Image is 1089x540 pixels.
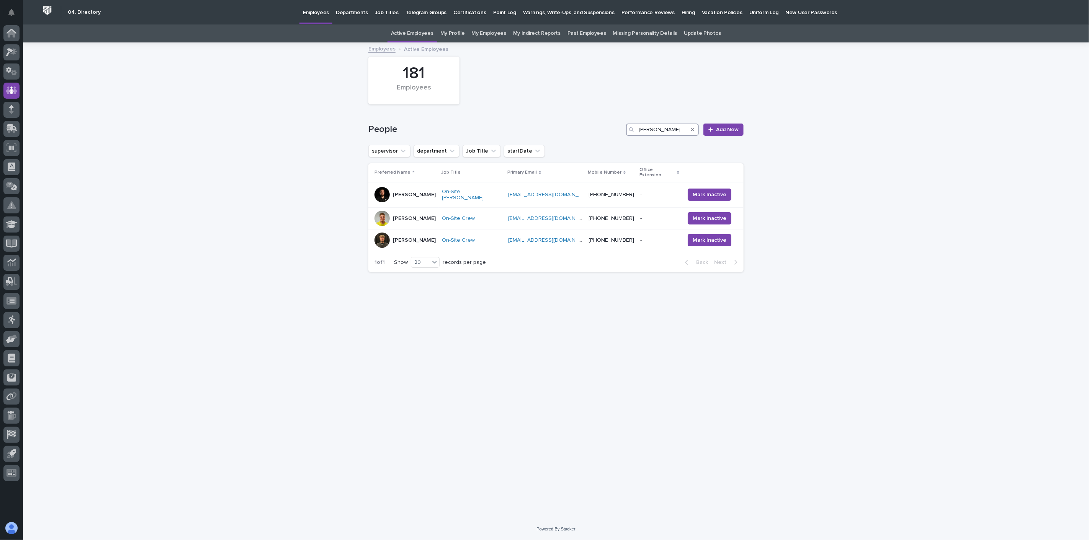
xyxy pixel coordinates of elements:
a: [EMAIL_ADDRESS][DOMAIN_NAME] [508,192,595,197]
p: Active Employees [404,44,448,53]
p: - [640,236,643,244]
a: [PHONE_NUMBER] [589,237,634,243]
p: Preferred Name [374,168,410,177]
button: Notifications [3,5,20,21]
tr: [PERSON_NAME]On-Site [PERSON_NAME] [EMAIL_ADDRESS][DOMAIN_NAME] [PHONE_NUMBER]-- Mark Inactive [368,182,744,208]
a: On-Site [PERSON_NAME] [442,189,502,202]
p: [PERSON_NAME] [393,215,436,222]
span: Mark Inactive [693,191,726,198]
span: Add New [716,127,739,132]
span: Back [692,260,708,265]
div: 20 [411,259,430,267]
p: Job Title [441,168,461,177]
a: Active Employees [391,24,433,42]
span: Next [714,260,731,265]
div: 181 [381,64,446,83]
button: Mark Inactive [688,212,731,224]
button: supervisor [368,145,410,157]
a: [EMAIL_ADDRESS][DOMAIN_NAME] [508,216,595,221]
p: - [640,214,643,222]
p: [PERSON_NAME] [393,237,436,244]
p: Show [394,259,408,266]
a: On-Site Crew [442,237,475,244]
p: 1 of 1 [368,253,391,272]
p: - [640,190,643,198]
p: Primary Email [507,168,537,177]
a: Missing Personality Details [613,24,677,42]
p: Mobile Number [588,168,621,177]
a: [EMAIL_ADDRESS][DOMAIN_NAME] [508,237,595,243]
button: startDate [504,145,545,157]
h1: People [368,124,623,135]
button: department [414,145,459,157]
input: Search [626,124,699,136]
p: [PERSON_NAME] [393,192,436,198]
span: Mark Inactive [693,236,726,244]
a: Powered By Stacker [536,527,575,531]
a: [PHONE_NUMBER] [589,216,634,221]
a: My Indirect Reports [513,24,561,42]
a: My Profile [440,24,465,42]
a: [PHONE_NUMBER] [589,192,634,197]
button: Mark Inactive [688,189,731,201]
div: Employees [381,84,446,100]
a: My Employees [472,24,506,42]
a: Employees [368,44,396,53]
p: Office Extension [639,166,675,180]
p: records per page [443,259,486,266]
a: Add New [703,124,744,136]
div: Notifications [10,9,20,21]
a: On-Site Crew [442,215,475,222]
button: Back [679,259,711,266]
a: Update Photos [684,24,721,42]
tr: [PERSON_NAME]On-Site Crew [EMAIL_ADDRESS][DOMAIN_NAME] [PHONE_NUMBER]-- Mark Inactive [368,208,744,229]
a: Past Employees [567,24,606,42]
button: Mark Inactive [688,234,731,246]
button: users-avatar [3,520,20,536]
h2: 04. Directory [68,9,101,16]
button: Next [711,259,744,266]
span: Mark Inactive [693,215,726,222]
img: Workspace Logo [40,3,54,18]
tr: [PERSON_NAME]On-Site Crew [EMAIL_ADDRESS][DOMAIN_NAME] [PHONE_NUMBER]-- Mark Inactive [368,229,744,251]
button: Job Title [463,145,501,157]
